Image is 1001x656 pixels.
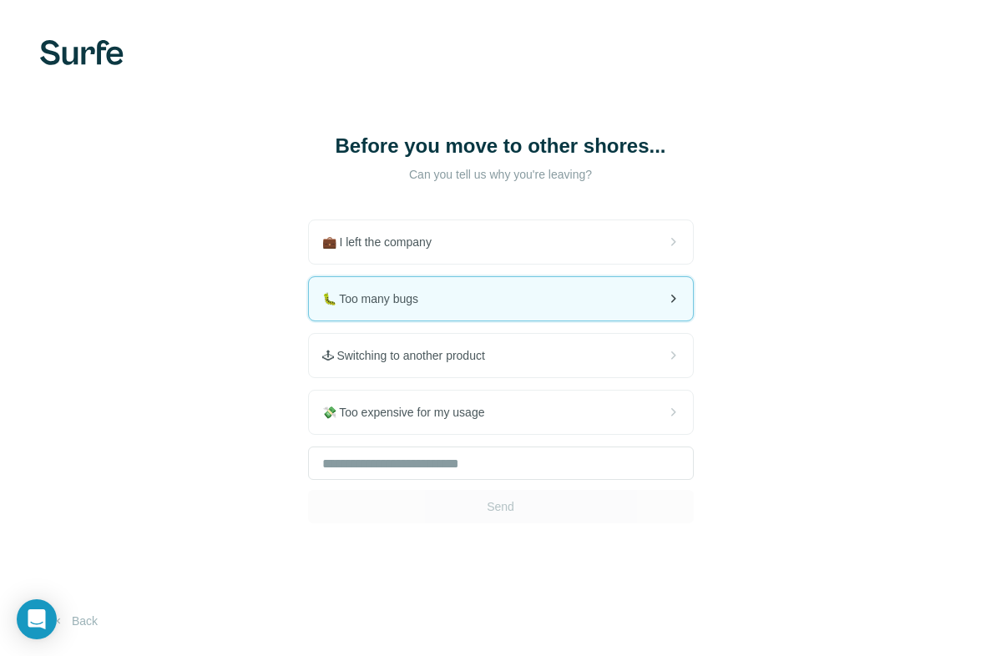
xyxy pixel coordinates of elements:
[334,166,668,183] p: Can you tell us why you're leaving?
[322,347,498,364] span: 🕹 Switching to another product
[17,599,57,639] div: Open Intercom Messenger
[322,290,432,307] span: 🐛 Too many bugs
[40,606,109,636] button: Back
[322,404,498,421] span: 💸 Too expensive for my usage
[322,234,445,250] span: 💼 I left the company
[40,40,124,65] img: Surfe's logo
[334,133,668,159] h1: Before you move to other shores...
